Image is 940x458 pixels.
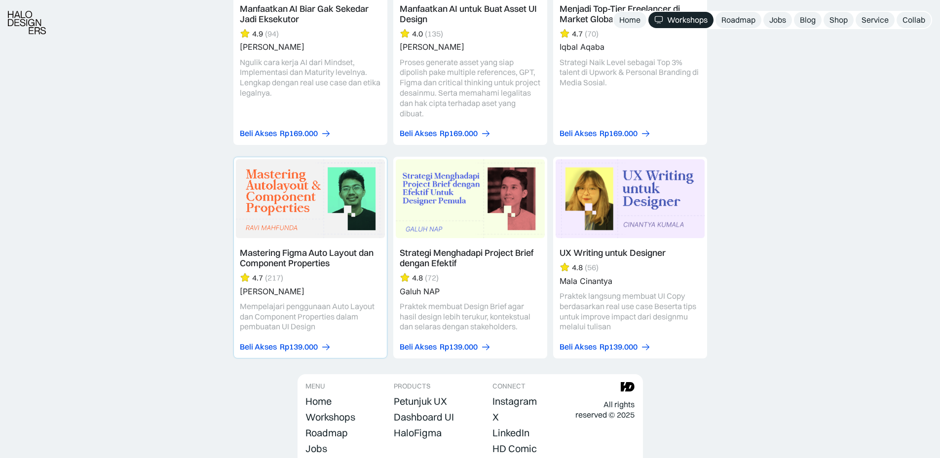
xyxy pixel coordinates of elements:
a: Beli AksesRp139.000 [240,342,331,352]
a: Home [305,394,332,408]
div: Rp139.000 [440,342,478,352]
a: Roadmap [305,426,348,440]
div: MENU [305,382,325,390]
a: LinkedIn [492,426,529,440]
div: All rights reserved © 2025 [575,399,635,420]
div: Home [305,395,332,407]
a: HaloFigma [394,426,442,440]
div: CONNECT [492,382,526,390]
a: Roadmap [715,12,761,28]
a: Beli AksesRp169.000 [560,128,651,139]
div: PRODUCTS [394,382,430,390]
div: Home [619,15,640,25]
div: Jobs [769,15,786,25]
div: Beli Akses [400,342,437,352]
div: Beli Akses [400,128,437,139]
div: HD Comic [492,443,537,455]
a: Jobs [305,442,327,456]
a: Dashboard UI [394,410,454,424]
a: Beli AksesRp169.000 [400,128,491,139]
a: Blog [794,12,822,28]
a: Beli AksesRp169.000 [240,128,331,139]
div: Petunjuk UX [394,395,447,407]
div: Beli Akses [240,342,277,352]
div: Service [862,15,889,25]
div: Rp169.000 [440,128,478,139]
div: Workshops [667,15,708,25]
div: Rp139.000 [280,342,318,352]
a: Workshops [305,410,355,424]
a: Petunjuk UX [394,394,447,408]
a: Home [613,12,646,28]
div: Roadmap [721,15,755,25]
div: Blog [800,15,816,25]
a: Service [856,12,895,28]
a: HD Comic [492,442,537,456]
a: Beli AksesRp139.000 [400,342,491,352]
div: Dashboard UI [394,411,454,423]
div: Roadmap [305,427,348,439]
div: Beli Akses [560,128,597,139]
a: Jobs [763,12,792,28]
div: X [492,411,499,423]
div: HaloFigma [394,427,442,439]
div: LinkedIn [492,427,529,439]
div: Collab [902,15,925,25]
a: Beli AksesRp139.000 [560,342,651,352]
div: Instagram [492,395,537,407]
div: Workshops [305,411,355,423]
a: Collab [897,12,931,28]
a: Shop [824,12,854,28]
div: Rp169.000 [600,128,638,139]
a: Workshops [648,12,714,28]
div: Shop [829,15,848,25]
a: Instagram [492,394,537,408]
div: Beli Akses [240,128,277,139]
a: X [492,410,499,424]
div: Jobs [305,443,327,455]
div: Rp139.000 [600,342,638,352]
div: Beli Akses [560,342,597,352]
div: Rp169.000 [280,128,318,139]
